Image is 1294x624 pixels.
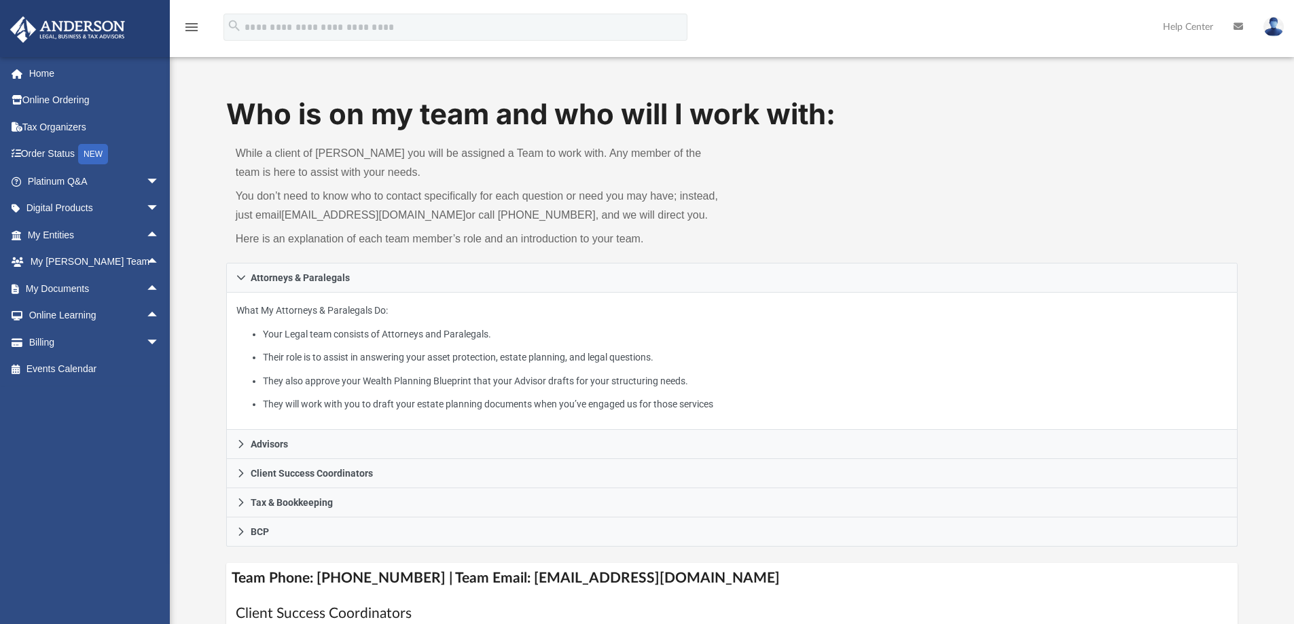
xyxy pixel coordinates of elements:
a: menu [183,26,200,35]
p: You don’t need to know who to contact specifically for each question or need you may have; instea... [236,187,723,225]
h4: Team Phone: [PHONE_NUMBER] | Team Email: [EMAIL_ADDRESS][DOMAIN_NAME] [226,563,1238,593]
a: Client Success Coordinators [226,459,1238,488]
p: What My Attorneys & Paralegals Do: [236,302,1228,413]
i: menu [183,19,200,35]
a: Online Ordering [10,87,180,114]
h1: Client Success Coordinators [236,604,1229,623]
img: User Pic [1263,17,1284,37]
span: arrow_drop_down [146,195,173,223]
a: My Documentsarrow_drop_up [10,275,173,302]
span: arrow_drop_up [146,302,173,330]
li: Your Legal team consists of Attorneys and Paralegals. [263,326,1227,343]
a: Tax & Bookkeeping [226,488,1238,517]
span: arrow_drop_up [146,249,173,276]
p: While a client of [PERSON_NAME] you will be assigned a Team to work with. Any member of the team ... [236,144,723,182]
a: My Entitiesarrow_drop_up [10,221,180,249]
img: Anderson Advisors Platinum Portal [6,16,129,43]
a: Advisors [226,430,1238,459]
h1: Who is on my team and who will I work with: [226,94,1238,134]
li: They also approve your Wealth Planning Blueprint that your Advisor drafts for your structuring ne... [263,373,1227,390]
a: [EMAIL_ADDRESS][DOMAIN_NAME] [281,209,465,221]
a: Attorneys & Paralegals [226,263,1238,293]
li: Their role is to assist in answering your asset protection, estate planning, and legal questions. [263,349,1227,366]
a: BCP [226,517,1238,547]
a: Tax Organizers [10,113,180,141]
a: Home [10,60,180,87]
span: Attorneys & Paralegals [251,273,350,282]
a: Online Learningarrow_drop_up [10,302,173,329]
span: arrow_drop_down [146,168,173,196]
span: BCP [251,527,269,536]
span: Client Success Coordinators [251,469,373,478]
a: Events Calendar [10,356,180,383]
span: arrow_drop_up [146,221,173,249]
p: Here is an explanation of each team member’s role and an introduction to your team. [236,230,723,249]
i: search [227,18,242,33]
div: NEW [78,144,108,164]
a: My [PERSON_NAME] Teamarrow_drop_up [10,249,173,276]
span: Tax & Bookkeeping [251,498,333,507]
a: Billingarrow_drop_down [10,329,180,356]
li: They will work with you to draft your estate planning documents when you’ve engaged us for those ... [263,396,1227,413]
span: arrow_drop_up [146,275,173,303]
span: arrow_drop_down [146,329,173,356]
span: Advisors [251,439,288,449]
a: Digital Productsarrow_drop_down [10,195,180,222]
a: Platinum Q&Aarrow_drop_down [10,168,180,195]
a: Order StatusNEW [10,141,180,168]
div: Attorneys & Paralegals [226,293,1238,430]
